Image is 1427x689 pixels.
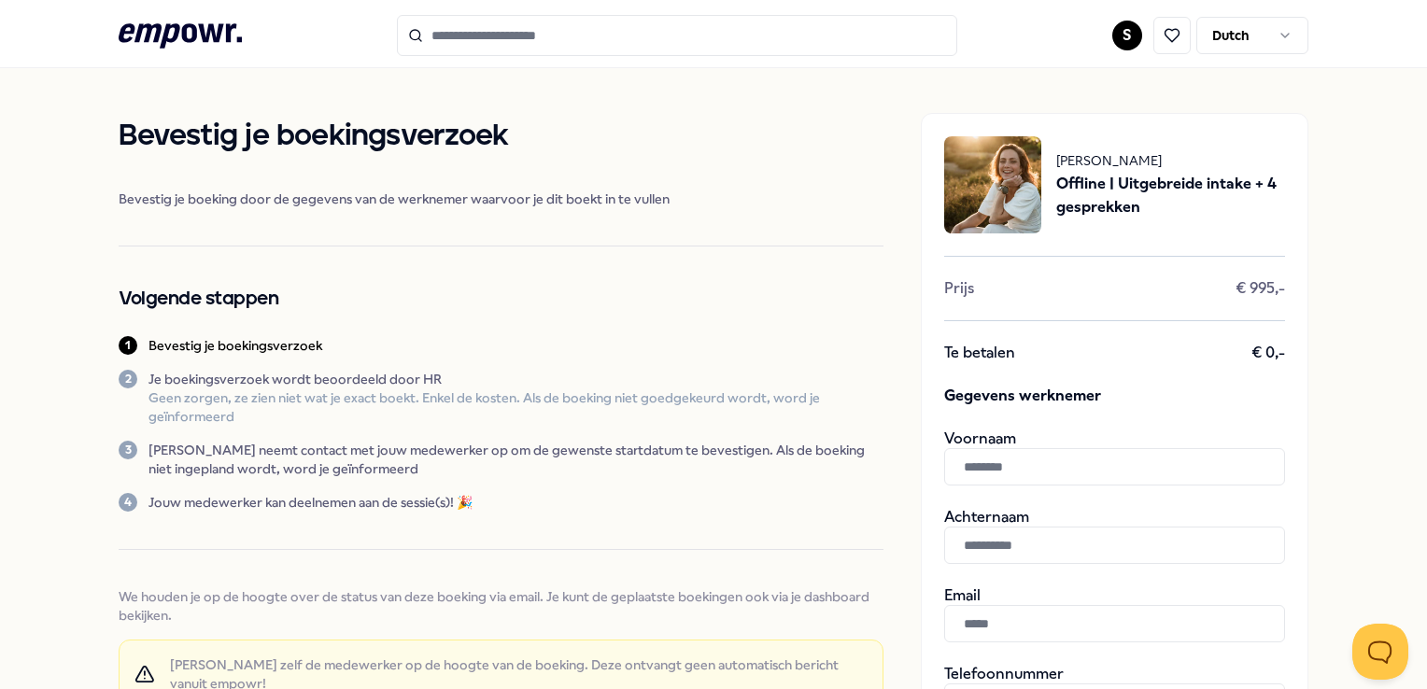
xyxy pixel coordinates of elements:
[148,441,883,478] p: [PERSON_NAME] neemt contact met jouw medewerker op om de gewenste startdatum te bevestigen. Als d...
[119,190,883,208] span: Bevestig je boeking door de gegevens van de werknemer waarvoor je dit boekt in te vullen
[119,587,883,625] span: We houden je op de hoogte over de status van deze boeking via email. Je kunt de geplaatste boekin...
[148,336,322,355] p: Bevestig je boekingsverzoek
[148,493,473,512] p: Jouw medewerker kan deelnemen aan de sessie(s)! 🎉
[1352,624,1408,680] iframe: Help Scout Beacon - Open
[148,370,883,388] p: Je boekingsverzoek wordt beoordeeld door HR
[944,279,974,298] span: Prijs
[119,370,137,388] div: 2
[119,493,137,512] div: 4
[1056,150,1285,171] span: [PERSON_NAME]
[148,388,883,426] p: Geen zorgen, ze zien niet wat je exact boekt. Enkel de kosten. Als de boeking niet goedgekeurd wo...
[1112,21,1142,50] button: S
[944,136,1041,233] img: package image
[119,284,883,314] h2: Volgende stappen
[944,586,1285,642] div: Email
[119,336,137,355] div: 1
[944,429,1285,485] div: Voornaam
[944,385,1285,407] span: Gegevens werknemer
[397,15,957,56] input: Search for products, categories or subcategories
[1251,344,1285,362] span: € 0,-
[1236,279,1285,298] span: € 995,-
[944,508,1285,564] div: Achternaam
[1056,172,1285,219] span: Offline | Uitgebreide intake + 4 gesprekken
[119,441,137,459] div: 3
[119,113,883,160] h1: Bevestig je boekingsverzoek
[944,344,1015,362] span: Te betalen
